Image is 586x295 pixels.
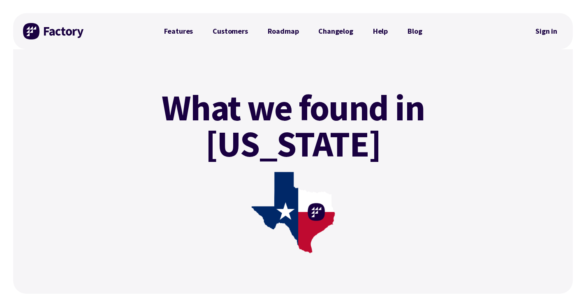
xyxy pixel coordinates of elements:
[258,23,309,39] a: Roadmap
[398,23,432,39] a: Blog
[23,23,85,39] img: Factory
[545,256,586,295] iframe: Chat Widget
[159,90,427,162] h1: What we found in
[530,22,563,41] a: Sign in
[154,23,203,39] a: Features
[205,126,381,162] mark: [US_STATE]
[530,22,563,41] nav: Secondary Navigation
[203,23,257,39] a: Customers
[363,23,398,39] a: Help
[308,23,363,39] a: Changelog
[154,23,432,39] nav: Primary Navigation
